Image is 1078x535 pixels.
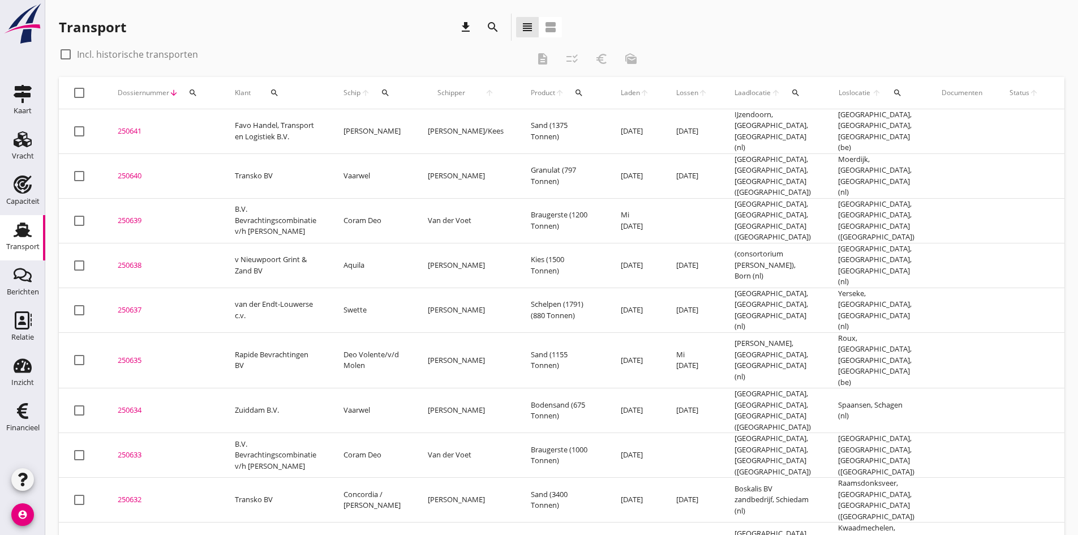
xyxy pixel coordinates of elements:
td: van der Endt-Louwerse c.v. [221,288,330,332]
td: Van der Voet [414,433,517,478]
span: Dossiernummer [118,88,169,98]
img: logo-small.a267ee39.svg [2,3,43,45]
td: Rapide Bevrachtingen BV [221,332,330,388]
td: [GEOGRAPHIC_DATA], [GEOGRAPHIC_DATA], [GEOGRAPHIC_DATA] (be) [824,109,928,154]
td: [PERSON_NAME]/Kees [414,109,517,154]
td: [GEOGRAPHIC_DATA], [GEOGRAPHIC_DATA], [GEOGRAPHIC_DATA] ([GEOGRAPHIC_DATA]) [721,433,824,478]
div: Relatie [11,333,34,341]
td: Van der Voet [414,198,517,243]
td: [GEOGRAPHIC_DATA], [GEOGRAPHIC_DATA], [GEOGRAPHIC_DATA] (nl) [824,243,928,288]
i: arrow_upward [1029,88,1038,97]
i: download [459,20,473,34]
div: Documenten [942,88,982,98]
td: Zuiddam B.V. [221,388,330,433]
td: Braugerste (1000 Tonnen) [517,433,607,478]
span: Product [531,88,555,98]
span: Laadlocatie [735,88,771,98]
div: 250634 [118,405,208,416]
td: Bodensand (675 Tonnen) [517,388,607,433]
i: search [188,88,197,97]
td: Kies (1500 Tonnen) [517,243,607,288]
div: Kaart [14,107,32,114]
div: Capaciteit [6,198,40,205]
div: Inzicht [11,379,34,386]
td: Favo Handel, Transport en Logistiek B.V. [221,109,330,154]
td: [PERSON_NAME] [414,153,517,198]
div: 250641 [118,126,208,137]
td: Sand (1375 Tonnen) [517,109,607,154]
td: [PERSON_NAME] [414,243,517,288]
td: Braugerste (1200 Tonnen) [517,198,607,243]
span: Loslocatie [838,88,871,98]
i: search [574,88,583,97]
i: arrow_upward [698,88,707,97]
td: [PERSON_NAME] [414,332,517,388]
td: Transko BV [221,153,330,198]
td: Vaarwel [330,153,414,198]
span: Lossen [676,88,698,98]
i: search [381,88,390,97]
td: (consortorium [PERSON_NAME]), Born (nl) [721,243,824,288]
span: Laden [621,88,640,98]
div: Transport [59,18,126,36]
i: search [270,88,279,97]
td: Vaarwel [330,388,414,433]
td: IJzendoorn, [GEOGRAPHIC_DATA], [GEOGRAPHIC_DATA] (nl) [721,109,824,154]
td: Granulat (797 Tonnen) [517,153,607,198]
td: Deo Volente/v/d Molen [330,332,414,388]
i: arrow_upward [640,88,649,97]
td: [PERSON_NAME] [414,288,517,332]
td: [GEOGRAPHIC_DATA], [GEOGRAPHIC_DATA], [GEOGRAPHIC_DATA] ([GEOGRAPHIC_DATA]) [824,433,928,478]
span: Schip [343,88,361,98]
td: [PERSON_NAME], [GEOGRAPHIC_DATA], [GEOGRAPHIC_DATA] (nl) [721,332,824,388]
i: arrow_upward [361,88,371,97]
td: [DATE] [607,109,663,154]
div: Financieel [6,424,40,431]
span: Schipper [428,88,475,98]
td: [DATE] [607,332,663,388]
div: 250639 [118,215,208,226]
i: search [791,88,800,97]
td: [DATE] [663,388,721,433]
td: Boskalis BV zandbedrijf, Schiedam (nl) [721,478,824,523]
td: Moerdijk, [GEOGRAPHIC_DATA], [GEOGRAPHIC_DATA] (nl) [824,153,928,198]
td: Aquila [330,243,414,288]
td: Sand (3400 Tonnen) [517,478,607,523]
td: Schelpen (1791) (880 Tonnen) [517,288,607,332]
td: [GEOGRAPHIC_DATA], [GEOGRAPHIC_DATA], [GEOGRAPHIC_DATA] ([GEOGRAPHIC_DATA]) [824,198,928,243]
div: 250638 [118,260,208,271]
td: [DATE] [607,388,663,433]
div: 250632 [118,494,208,506]
label: Incl. historische transporten [77,49,198,60]
div: Vracht [12,152,34,160]
td: [DATE] [663,153,721,198]
div: Berichten [7,288,39,296]
td: Sand (1155 Tonnen) [517,332,607,388]
td: [DATE] [663,243,721,288]
td: [GEOGRAPHIC_DATA], [GEOGRAPHIC_DATA], [GEOGRAPHIC_DATA] ([GEOGRAPHIC_DATA]) [721,153,824,198]
td: [DATE] [607,288,663,332]
td: Yerseke, [GEOGRAPHIC_DATA], [GEOGRAPHIC_DATA] (nl) [824,288,928,332]
td: [DATE] [663,478,721,523]
td: Concordia / [PERSON_NAME] [330,478,414,523]
i: search [893,88,902,97]
td: [PERSON_NAME] [330,109,414,154]
td: Mi [DATE] [607,198,663,243]
div: 250635 [118,355,208,366]
td: [DATE] [607,433,663,478]
i: arrow_upward [555,88,564,97]
td: Spaansen, Schagen (nl) [824,388,928,433]
td: [DATE] [607,153,663,198]
td: [DATE] [663,288,721,332]
td: Transko BV [221,478,330,523]
td: [DATE] [663,109,721,154]
i: arrow_upward [771,88,781,97]
td: Swette [330,288,414,332]
td: B.V. Bevrachtingscombinatie v/h [PERSON_NAME] [221,433,330,478]
i: arrow_upward [475,88,504,97]
td: Mi [DATE] [663,332,721,388]
td: [DATE] [607,478,663,523]
td: v Nieuwpoort Grint & Zand BV [221,243,330,288]
td: [GEOGRAPHIC_DATA], [GEOGRAPHIC_DATA], [GEOGRAPHIC_DATA] ([GEOGRAPHIC_DATA]) [721,388,824,433]
i: arrow_downward [169,88,178,97]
